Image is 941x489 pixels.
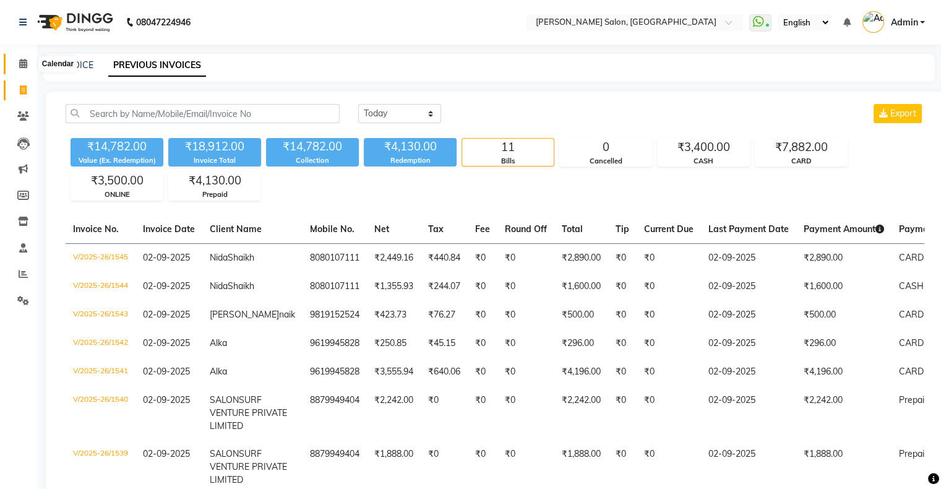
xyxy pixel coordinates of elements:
[421,386,468,440] td: ₹0
[39,57,77,72] div: Calendar
[562,223,583,235] span: Total
[608,301,637,329] td: ₹0
[310,223,354,235] span: Mobile No.
[468,386,497,440] td: ₹0
[475,223,490,235] span: Fee
[367,301,421,329] td: ₹423.73
[560,156,651,167] div: Cancelled
[374,223,389,235] span: Net
[210,366,227,377] span: Alka
[136,5,191,40] b: 08047224946
[637,243,701,272] td: ₹0
[497,272,554,301] td: ₹0
[608,329,637,358] td: ₹0
[303,301,367,329] td: 9819152524
[899,309,924,320] span: CARD
[708,223,789,235] span: Last Payment Date
[554,301,608,329] td: ₹500.00
[899,280,924,292] span: CASH
[71,189,163,200] div: ONLINE
[66,243,135,272] td: V/2025-26/1545
[210,223,262,235] span: Client Name
[637,386,701,440] td: ₹0
[796,272,892,301] td: ₹1,600.00
[303,358,367,386] td: 9619945828
[701,301,796,329] td: 02-09-2025
[462,156,554,167] div: Bills
[701,243,796,272] td: 02-09-2025
[71,172,163,189] div: ₹3,500.00
[701,272,796,301] td: 02-09-2025
[890,108,916,119] span: Export
[303,329,367,358] td: 9619945828
[279,309,295,320] span: naik
[554,243,608,272] td: ₹2,890.00
[66,301,135,329] td: V/2025-26/1543
[143,280,190,292] span: 02-09-2025
[66,386,135,440] td: V/2025-26/1540
[497,301,554,329] td: ₹0
[66,104,340,123] input: Search by Name/Mobile/Email/Invoice No
[899,252,924,263] span: CARD
[210,280,228,292] span: Nida
[71,138,163,155] div: ₹14,782.00
[755,139,847,156] div: ₹7,882.00
[228,280,254,292] span: Shaikh
[303,272,367,301] td: 8080107111
[143,448,190,459] span: 02-09-2025
[210,252,228,263] span: Nida
[367,358,421,386] td: ₹3,555.94
[468,243,497,272] td: ₹0
[701,386,796,440] td: 02-09-2025
[210,394,287,431] span: SALONSURF VENTURE PRIVATE LIMITED
[143,309,190,320] span: 02-09-2025
[169,189,260,200] div: Prepaid
[608,386,637,440] td: ₹0
[644,223,694,235] span: Current Due
[168,155,261,166] div: Invoice Total
[364,138,457,155] div: ₹4,130.00
[874,104,922,123] button: Export
[468,358,497,386] td: ₹0
[554,329,608,358] td: ₹296.00
[462,139,554,156] div: 11
[890,16,917,29] span: Admin
[658,139,749,156] div: ₹3,400.00
[497,358,554,386] td: ₹0
[228,252,254,263] span: Shaikh
[560,139,651,156] div: 0
[658,156,749,167] div: CASH
[497,386,554,440] td: ₹0
[637,272,701,301] td: ₹0
[367,329,421,358] td: ₹250.85
[66,358,135,386] td: V/2025-26/1541
[364,155,457,166] div: Redemption
[421,358,468,386] td: ₹640.06
[210,337,227,348] span: Alka
[899,394,929,405] span: Prepaid
[143,223,195,235] span: Invoice Date
[862,11,884,33] img: Admin
[210,309,279,320] span: [PERSON_NAME]
[637,301,701,329] td: ₹0
[796,386,892,440] td: ₹2,242.00
[554,272,608,301] td: ₹1,600.00
[796,358,892,386] td: ₹4,196.00
[608,272,637,301] td: ₹0
[66,329,135,358] td: V/2025-26/1542
[303,386,367,440] td: 8879949404
[468,272,497,301] td: ₹0
[755,156,847,167] div: CARD
[554,386,608,440] td: ₹2,242.00
[608,358,637,386] td: ₹0
[143,366,190,377] span: 02-09-2025
[505,223,547,235] span: Round Off
[367,243,421,272] td: ₹2,449.16
[701,329,796,358] td: 02-09-2025
[497,329,554,358] td: ₹0
[143,252,190,263] span: 02-09-2025
[796,329,892,358] td: ₹296.00
[899,366,924,377] span: CARD
[143,394,190,405] span: 02-09-2025
[637,358,701,386] td: ₹0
